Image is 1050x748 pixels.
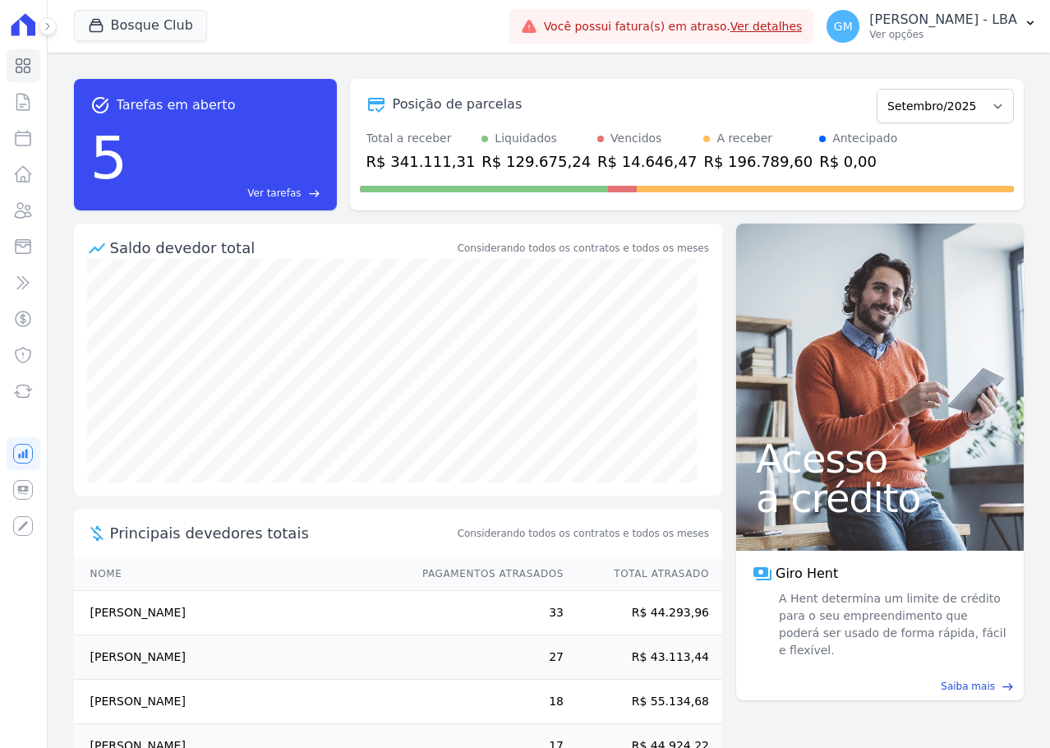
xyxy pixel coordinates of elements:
[458,241,709,256] div: Considerando todos os contratos e todos os meses
[597,150,697,173] div: R$ 14.646,47
[564,680,722,724] td: R$ 55.134,68
[110,237,454,259] div: Saldo devedor total
[366,150,476,173] div: R$ 341.111,31
[610,130,661,147] div: Vencidos
[110,522,454,544] span: Principais devedores totais
[458,526,709,541] span: Considerando todos os contratos e todos os meses
[407,591,564,635] td: 33
[407,557,564,591] th: Pagamentos Atrasados
[544,18,803,35] span: Você possui fatura(s) em atraso.
[746,679,1014,694] a: Saiba mais east
[756,478,1004,518] span: a crédito
[819,150,897,173] div: R$ 0,00
[407,680,564,724] td: 18
[74,10,207,41] button: Bosque Club
[564,635,722,680] td: R$ 43.113,44
[813,3,1050,49] button: GM [PERSON_NAME] - LBA Ver opções
[117,95,236,115] span: Tarefas em aberto
[776,564,838,584] span: Giro Hent
[941,679,995,694] span: Saiba mais
[74,591,407,635] td: [PERSON_NAME]
[74,680,407,724] td: [PERSON_NAME]
[90,115,128,201] div: 5
[481,150,591,173] div: R$ 129.675,24
[776,590,1007,659] span: A Hent determina um limite de crédito para o seu empreendimento que poderá ser usado de forma ráp...
[90,95,110,115] span: task_alt
[393,95,523,114] div: Posição de parcelas
[756,439,1004,478] span: Acesso
[308,187,320,200] span: east
[730,20,803,33] a: Ver detalhes
[834,21,853,32] span: GM
[247,186,301,201] span: Ver tarefas
[1002,681,1014,693] span: east
[564,591,722,635] td: R$ 44.293,96
[869,12,1017,28] p: [PERSON_NAME] - LBA
[407,635,564,680] td: 27
[74,557,407,591] th: Nome
[703,150,813,173] div: R$ 196.789,60
[869,28,1017,41] p: Ver opções
[564,557,722,591] th: Total Atrasado
[134,186,320,201] a: Ver tarefas east
[716,130,772,147] div: A receber
[832,130,897,147] div: Antecipado
[366,130,476,147] div: Total a receber
[74,635,407,680] td: [PERSON_NAME]
[495,130,557,147] div: Liquidados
